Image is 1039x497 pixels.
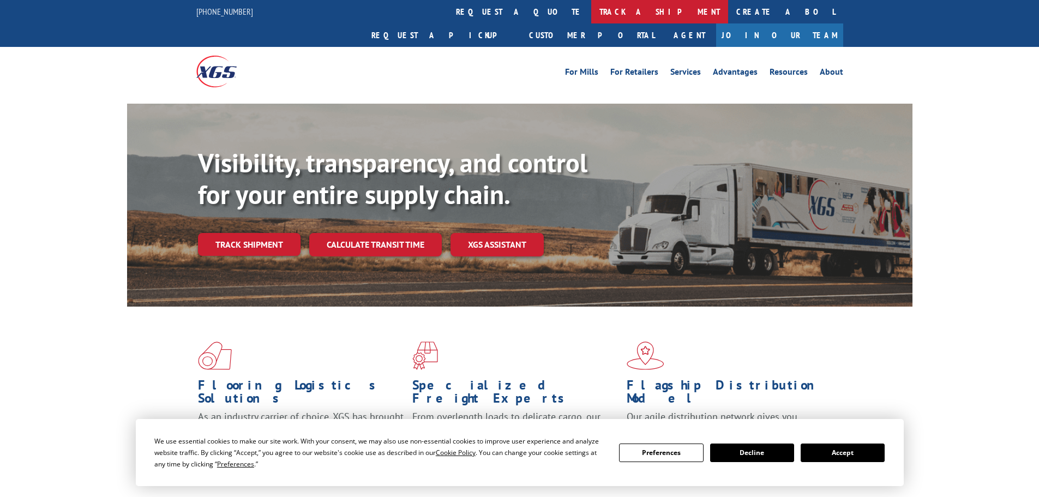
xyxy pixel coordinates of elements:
a: Customer Portal [521,23,663,47]
a: Services [670,68,701,80]
a: Join Our Team [716,23,843,47]
span: Our agile distribution network gives you nationwide inventory management on demand. [627,410,827,436]
a: [PHONE_NUMBER] [196,6,253,17]
a: Calculate transit time [309,233,442,256]
a: Agent [663,23,716,47]
h1: Flagship Distribution Model [627,379,833,410]
div: Cookie Consent Prompt [136,419,904,486]
a: XGS ASSISTANT [451,233,544,256]
span: Cookie Policy [436,448,476,457]
h1: Specialized Freight Experts [412,379,618,410]
button: Decline [710,444,794,462]
a: Request a pickup [363,23,521,47]
h1: Flooring Logistics Solutions [198,379,404,410]
a: Track shipment [198,233,301,256]
span: Preferences [217,459,254,469]
img: xgs-icon-focused-on-flooring-red [412,342,438,370]
a: About [820,68,843,80]
a: Resources [770,68,808,80]
p: From overlength loads to delicate cargo, our experienced staff knows the best way to move your fr... [412,410,618,459]
a: For Mills [565,68,598,80]
button: Preferences [619,444,703,462]
a: For Retailers [610,68,658,80]
button: Accept [801,444,885,462]
div: We use essential cookies to make our site work. With your consent, we may also use non-essential ... [154,435,606,470]
a: Advantages [713,68,758,80]
img: xgs-icon-flagship-distribution-model-red [627,342,664,370]
b: Visibility, transparency, and control for your entire supply chain. [198,146,587,211]
span: As an industry carrier of choice, XGS has brought innovation and dedication to flooring logistics... [198,410,404,449]
img: xgs-icon-total-supply-chain-intelligence-red [198,342,232,370]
